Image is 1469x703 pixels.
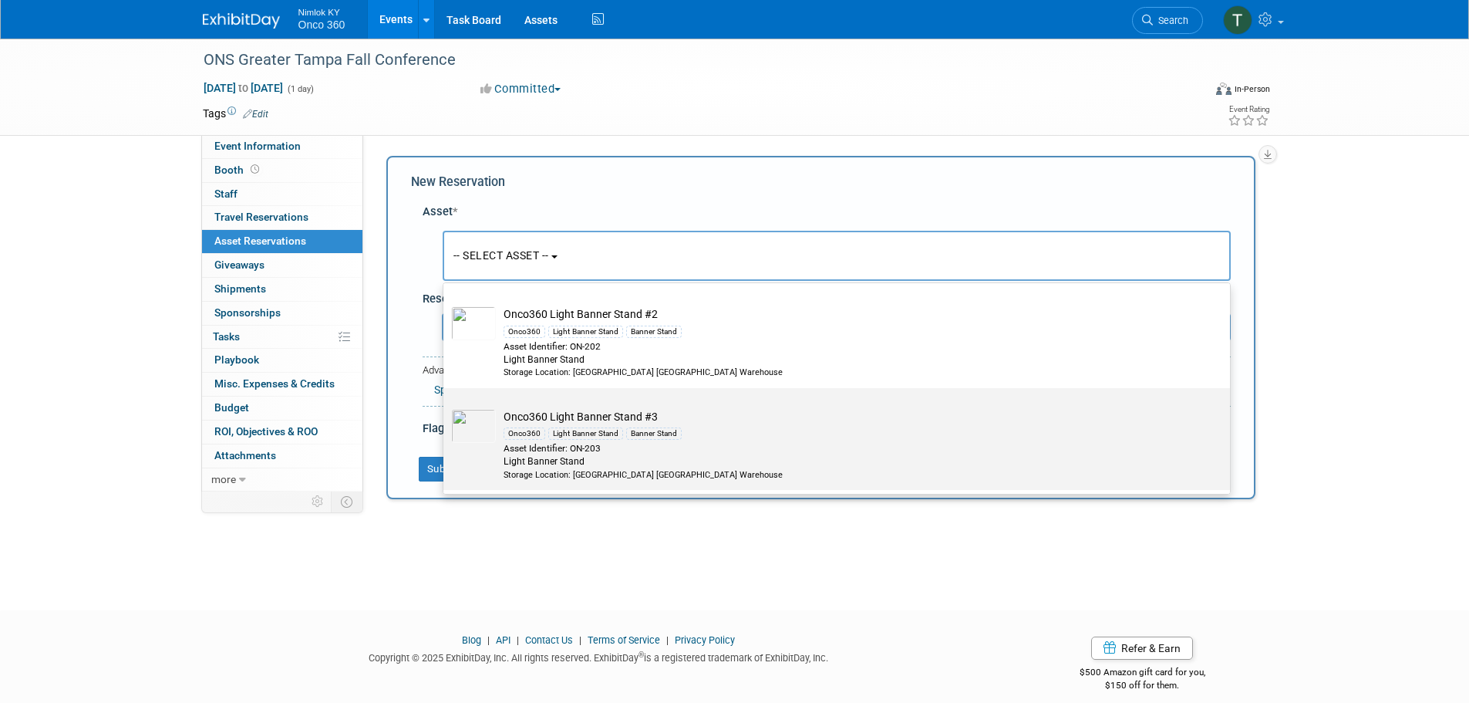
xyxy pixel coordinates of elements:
[305,492,332,512] td: Personalize Event Tab Strip
[443,231,1231,281] button: -- SELECT ASSET --
[214,377,335,390] span: Misc. Expenses & Credits
[662,634,672,646] span: |
[202,421,362,444] a: ROI, Objectives & ROO
[475,81,567,97] button: Committed
[198,46,1180,74] div: ONS Greater Tampa Fall Conference
[513,634,523,646] span: |
[203,647,996,665] div: Copyright © 2025 ExhibitDay, Inc. All rights reserved. ExhibitDay is a registered trademark of Ex...
[214,449,276,461] span: Attachments
[1018,679,1267,692] div: $150 off for them.
[214,401,249,414] span: Budget
[548,326,623,338] div: Light Banner Stand
[202,444,362,468] a: Attachments
[496,409,1199,481] td: Onco360 Light Banner Stand #3
[419,457,470,482] button: Submit
[1223,5,1252,35] img: Tim Bugaile
[423,363,1231,378] div: Advanced Options
[211,473,236,485] span: more
[504,367,1199,379] div: Storage Location: [GEOGRAPHIC_DATA] [GEOGRAPHIC_DATA] Warehouse
[214,425,318,438] span: ROI, Objectives & ROO
[504,428,545,440] div: Onco360
[504,326,545,338] div: Onco360
[1234,83,1270,95] div: In-Person
[588,634,660,646] a: Terms of Service
[214,211,308,223] span: Travel Reservations
[638,651,644,659] sup: ®
[675,634,735,646] a: Privacy Policy
[298,3,345,19] span: Nimlok KY
[331,492,362,512] td: Toggle Event Tabs
[214,282,266,295] span: Shipments
[504,353,1199,367] div: Light Banner Stand
[548,428,623,440] div: Light Banner Stand
[423,291,1231,307] div: Reservation Notes
[525,634,573,646] a: Contact Us
[575,634,585,646] span: |
[214,353,259,366] span: Playbook
[434,384,605,396] a: Specify Shipping Logistics Category
[202,302,362,325] a: Sponsorships
[214,164,262,176] span: Booth
[236,82,251,94] span: to
[202,468,362,492] a: more
[202,230,362,253] a: Asset Reservations
[202,278,362,301] a: Shipments
[214,235,306,247] span: Asset Reservations
[504,469,1199,482] div: Storage Location: [GEOGRAPHIC_DATA] [GEOGRAPHIC_DATA] Warehouse
[496,306,1199,378] td: Onco360 Light Banner Stand #2
[202,373,362,396] a: Misc. Expenses & Credits
[203,81,284,95] span: [DATE] [DATE]
[504,442,1199,455] div: Asset Identifier: ON-203
[203,106,268,121] td: Tags
[453,249,549,262] span: -- SELECT ASSET --
[202,159,362,182] a: Booth
[1228,106,1269,113] div: Event Rating
[298,19,345,31] span: Onco 360
[626,428,682,440] div: Banner Stand
[202,183,362,206] a: Staff
[202,135,362,158] a: Event Information
[202,326,362,349] a: Tasks
[202,254,362,277] a: Giveaways
[626,326,682,338] div: Banner Stand
[504,340,1199,353] div: Asset Identifier: ON-202
[213,330,240,343] span: Tasks
[214,140,301,152] span: Event Information
[1132,7,1203,34] a: Search
[504,455,1199,468] div: Light Banner Stand
[1153,15,1188,26] span: Search
[423,204,1231,220] div: Asset
[202,206,362,229] a: Travel Reservations
[462,634,481,646] a: Blog
[203,13,280,29] img: ExhibitDay
[483,634,494,646] span: |
[248,164,262,175] span: Booth not reserved yet
[423,421,447,435] span: Flag:
[286,84,314,94] span: (1 day)
[202,397,362,420] a: Budget
[214,188,238,200] span: Staff
[1091,637,1193,660] a: Refer & Earn
[214,259,264,271] span: Giveaways
[243,109,268,120] a: Edit
[202,349,362,372] a: Playbook
[1216,83,1231,95] img: Format-Inperson.png
[214,306,281,319] span: Sponsorships
[1112,80,1271,103] div: Event Format
[411,174,505,189] span: New Reservation
[1018,656,1267,691] div: $500 Amazon gift card for you,
[496,634,510,646] a: API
